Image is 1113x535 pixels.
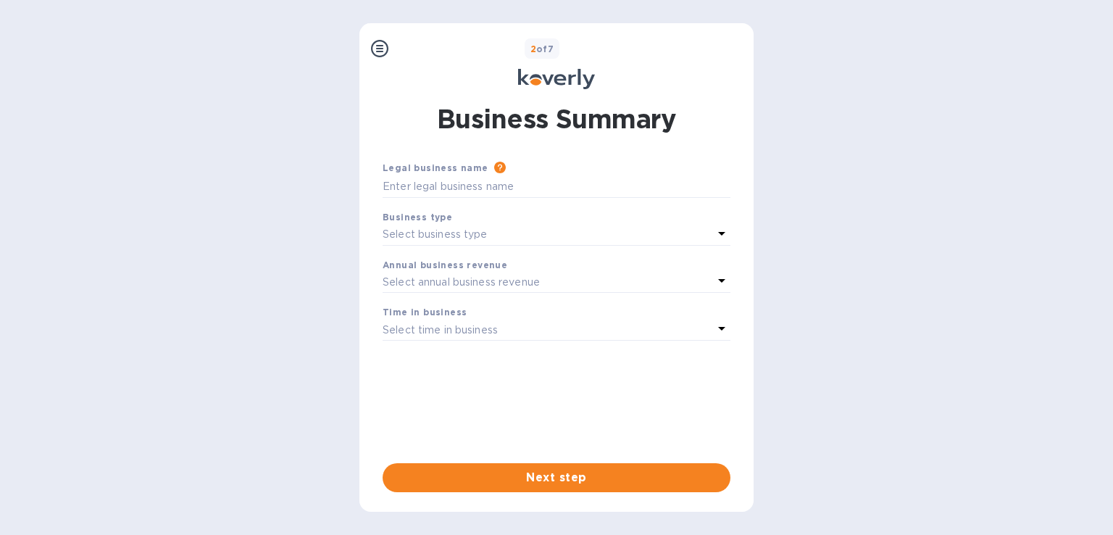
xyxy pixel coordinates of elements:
p: Select time in business [383,323,498,338]
p: Select business type [383,227,488,242]
input: Enter legal business name [383,176,730,198]
b: Legal business name [383,162,488,173]
b: of 7 [530,43,554,54]
b: Time in business [383,307,467,318]
b: Business type [383,212,452,223]
span: Next step [394,469,719,486]
p: Select annual business revenue [383,275,540,290]
b: Annual business revenue [383,260,507,270]
span: 2 [530,43,536,54]
button: Next step [383,463,730,492]
h1: Business Summary [437,101,676,137]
